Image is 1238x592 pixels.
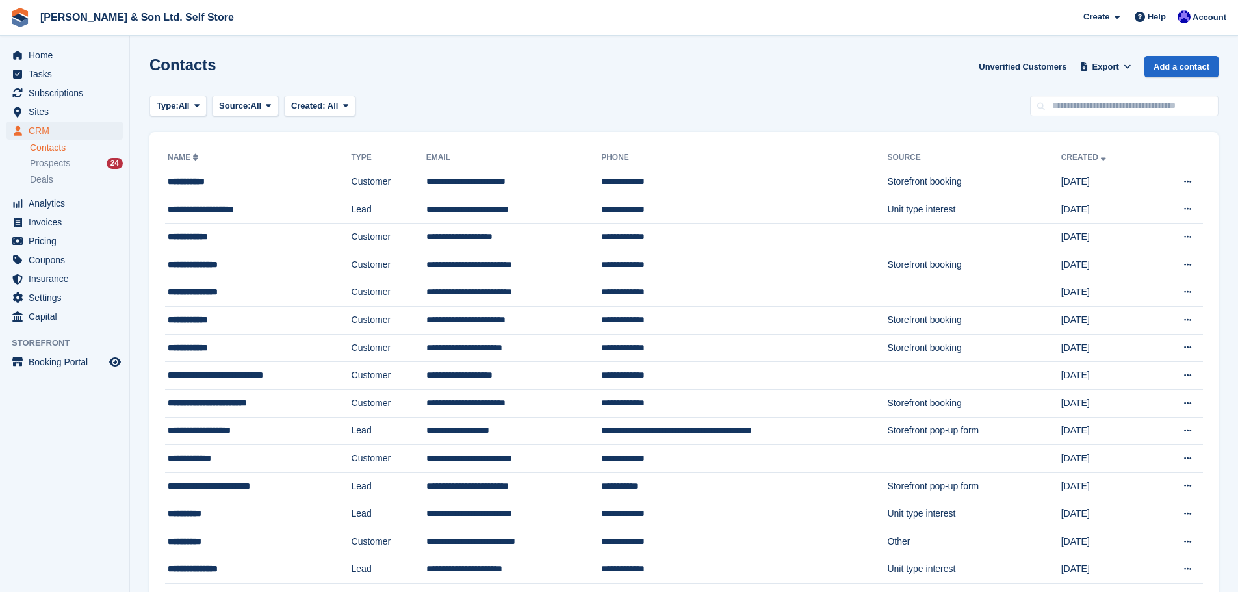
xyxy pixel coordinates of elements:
[887,251,1061,279] td: Storefront booking
[29,46,107,64] span: Home
[30,142,123,154] a: Contacts
[219,99,250,112] span: Source:
[1061,334,1152,362] td: [DATE]
[6,232,123,250] a: menu
[887,389,1061,417] td: Storefront booking
[29,103,107,121] span: Sites
[6,251,123,269] a: menu
[35,6,239,28] a: [PERSON_NAME] & Son Ltd. Self Store
[29,65,107,83] span: Tasks
[1061,445,1152,473] td: [DATE]
[30,173,123,187] a: Deals
[1092,60,1119,73] span: Export
[328,101,339,110] span: All
[974,56,1072,77] a: Unverified Customers
[352,445,426,473] td: Customer
[887,148,1061,168] th: Source
[30,157,123,170] a: Prospects 24
[352,556,426,584] td: Lead
[29,84,107,102] span: Subscriptions
[212,96,279,117] button: Source: All
[426,148,601,168] th: Email
[6,194,123,212] a: menu
[6,353,123,371] a: menu
[6,213,123,231] a: menu
[352,168,426,196] td: Customer
[30,157,70,170] span: Prospects
[29,232,107,250] span: Pricing
[1061,196,1152,224] td: [DATE]
[352,307,426,335] td: Customer
[1061,556,1152,584] td: [DATE]
[601,148,887,168] th: Phone
[6,270,123,288] a: menu
[1061,307,1152,335] td: [DATE]
[1061,279,1152,307] td: [DATE]
[6,46,123,64] a: menu
[29,270,107,288] span: Insurance
[1178,10,1191,23] img: Samantha Tripp
[1061,251,1152,279] td: [DATE]
[107,158,123,169] div: 24
[352,334,426,362] td: Customer
[887,168,1061,196] td: Storefront booking
[168,153,201,162] a: Name
[1083,10,1109,23] span: Create
[6,65,123,83] a: menu
[149,96,207,117] button: Type: All
[352,417,426,445] td: Lead
[1061,224,1152,251] td: [DATE]
[1148,10,1166,23] span: Help
[1061,362,1152,390] td: [DATE]
[352,196,426,224] td: Lead
[1061,389,1152,417] td: [DATE]
[29,251,107,269] span: Coupons
[1061,153,1109,162] a: Created
[887,307,1061,335] td: Storefront booking
[30,174,53,186] span: Deals
[352,362,426,390] td: Customer
[157,99,179,112] span: Type:
[887,472,1061,500] td: Storefront pop-up form
[1061,528,1152,556] td: [DATE]
[887,417,1061,445] td: Storefront pop-up form
[6,103,123,121] a: menu
[6,122,123,140] a: menu
[149,56,216,73] h1: Contacts
[29,213,107,231] span: Invoices
[352,472,426,500] td: Lead
[6,289,123,307] a: menu
[29,307,107,326] span: Capital
[251,99,262,112] span: All
[1061,472,1152,500] td: [DATE]
[352,500,426,528] td: Lead
[887,334,1061,362] td: Storefront booking
[29,122,107,140] span: CRM
[352,528,426,556] td: Customer
[1193,11,1226,24] span: Account
[887,500,1061,528] td: Unit type interest
[352,251,426,279] td: Customer
[6,84,123,102] a: menu
[29,289,107,307] span: Settings
[1061,168,1152,196] td: [DATE]
[352,279,426,307] td: Customer
[12,337,129,350] span: Storefront
[1077,56,1134,77] button: Export
[352,389,426,417] td: Customer
[352,148,426,168] th: Type
[1144,56,1219,77] a: Add a contact
[284,96,355,117] button: Created: All
[107,354,123,370] a: Preview store
[1061,417,1152,445] td: [DATE]
[29,194,107,212] span: Analytics
[1061,500,1152,528] td: [DATE]
[179,99,190,112] span: All
[887,196,1061,224] td: Unit type interest
[887,528,1061,556] td: Other
[29,353,107,371] span: Booking Portal
[10,8,30,27] img: stora-icon-8386f47178a22dfd0bd8f6a31ec36ba5ce8667c1dd55bd0f319d3a0aa187defe.svg
[6,307,123,326] a: menu
[291,101,326,110] span: Created:
[352,224,426,251] td: Customer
